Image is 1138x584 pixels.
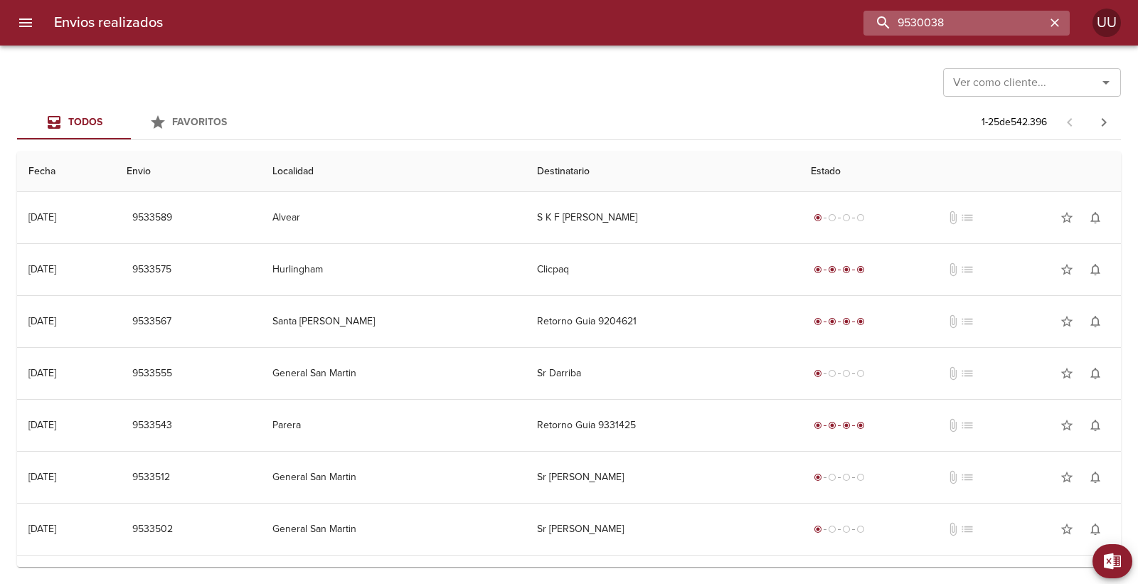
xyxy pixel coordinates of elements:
[261,244,526,295] td: Hurlingham
[842,317,851,326] span: radio_button_checked
[261,452,526,503] td: General San Martin
[828,265,836,274] span: radio_button_checked
[526,152,799,192] th: Destinatario
[842,265,851,274] span: radio_button_checked
[28,315,56,327] div: [DATE]
[127,257,177,283] button: 9533575
[1053,411,1081,440] button: Agregar a favoritos
[811,522,868,536] div: Generado
[799,152,1121,192] th: Estado
[1088,262,1102,277] span: notifications_none
[828,369,836,378] span: radio_button_unchecked
[28,471,56,483] div: [DATE]
[1053,463,1081,492] button: Agregar a favoritos
[814,369,822,378] span: radio_button_checked
[828,473,836,482] span: radio_button_unchecked
[17,105,245,139] div: Tabs Envios
[1088,522,1102,536] span: notifications_none
[1088,211,1102,225] span: notifications_none
[261,296,526,347] td: Santa [PERSON_NAME]
[856,369,865,378] span: radio_button_unchecked
[946,366,960,381] span: No tiene documentos adjuntos
[842,421,851,430] span: radio_button_checked
[814,525,822,533] span: radio_button_checked
[811,211,868,225] div: Generado
[856,317,865,326] span: radio_button_checked
[261,504,526,555] td: General San Martin
[1060,418,1074,432] span: star_border
[28,367,56,379] div: [DATE]
[960,366,974,381] span: No tiene pedido asociado
[132,521,173,538] span: 9533502
[17,152,115,192] th: Fecha
[261,400,526,451] td: Parera
[946,418,960,432] span: No tiene documentos adjuntos
[54,11,163,34] h6: Envios realizados
[127,464,176,491] button: 9533512
[526,400,799,451] td: Retorno Guia 9331425
[960,470,974,484] span: No tiene pedido asociado
[132,365,172,383] span: 9533555
[814,421,822,430] span: radio_button_checked
[814,473,822,482] span: radio_button_checked
[1060,470,1074,484] span: star_border
[1087,105,1121,139] span: Pagina siguiente
[526,452,799,503] td: Sr [PERSON_NAME]
[1060,366,1074,381] span: star_border
[946,211,960,225] span: No tiene documentos adjuntos
[115,152,261,192] th: Envio
[1053,115,1087,129] span: Pagina anterior
[1053,203,1081,232] button: Agregar a favoritos
[811,470,868,484] div: Generado
[28,523,56,535] div: [DATE]
[28,419,56,431] div: [DATE]
[1060,314,1074,329] span: star_border
[842,213,851,222] span: radio_button_unchecked
[946,314,960,329] span: No tiene documentos adjuntos
[1088,366,1102,381] span: notifications_none
[1081,255,1110,284] button: Activar notificaciones
[828,421,836,430] span: radio_button_checked
[1081,463,1110,492] button: Activar notificaciones
[814,213,822,222] span: radio_button_checked
[1053,515,1081,543] button: Agregar a favoritos
[1060,211,1074,225] span: star_border
[960,314,974,329] span: No tiene pedido asociado
[814,265,822,274] span: radio_button_checked
[982,115,1047,129] p: 1 - 25 de 542.396
[1060,262,1074,277] span: star_border
[960,211,974,225] span: No tiene pedido asociado
[1092,544,1132,578] button: Exportar Excel
[1081,359,1110,388] button: Activar notificaciones
[127,205,178,231] button: 9533589
[842,473,851,482] span: radio_button_unchecked
[68,116,102,128] span: Todos
[526,192,799,243] td: S K F [PERSON_NAME]
[261,152,526,192] th: Localidad
[526,244,799,295] td: Clicpaq
[1092,9,1121,37] div: UU
[960,522,974,536] span: No tiene pedido asociado
[811,418,868,432] div: Entregado
[132,261,171,279] span: 9533575
[856,265,865,274] span: radio_button_checked
[1088,418,1102,432] span: notifications_none
[132,313,171,331] span: 9533567
[842,525,851,533] span: radio_button_unchecked
[1053,255,1081,284] button: Agregar a favoritos
[1081,411,1110,440] button: Activar notificaciones
[261,348,526,399] td: General San Martin
[132,469,170,487] span: 9533512
[1060,522,1074,536] span: star_border
[526,504,799,555] td: Sr [PERSON_NAME]
[946,470,960,484] span: No tiene documentos adjuntos
[856,213,865,222] span: radio_button_unchecked
[856,421,865,430] span: radio_button_checked
[960,262,974,277] span: No tiene pedido asociado
[863,11,1046,36] input: buscar
[526,348,799,399] td: Sr Darriba
[261,192,526,243] td: Alvear
[856,473,865,482] span: radio_button_unchecked
[1096,73,1116,92] button: Abrir
[28,263,56,275] div: [DATE]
